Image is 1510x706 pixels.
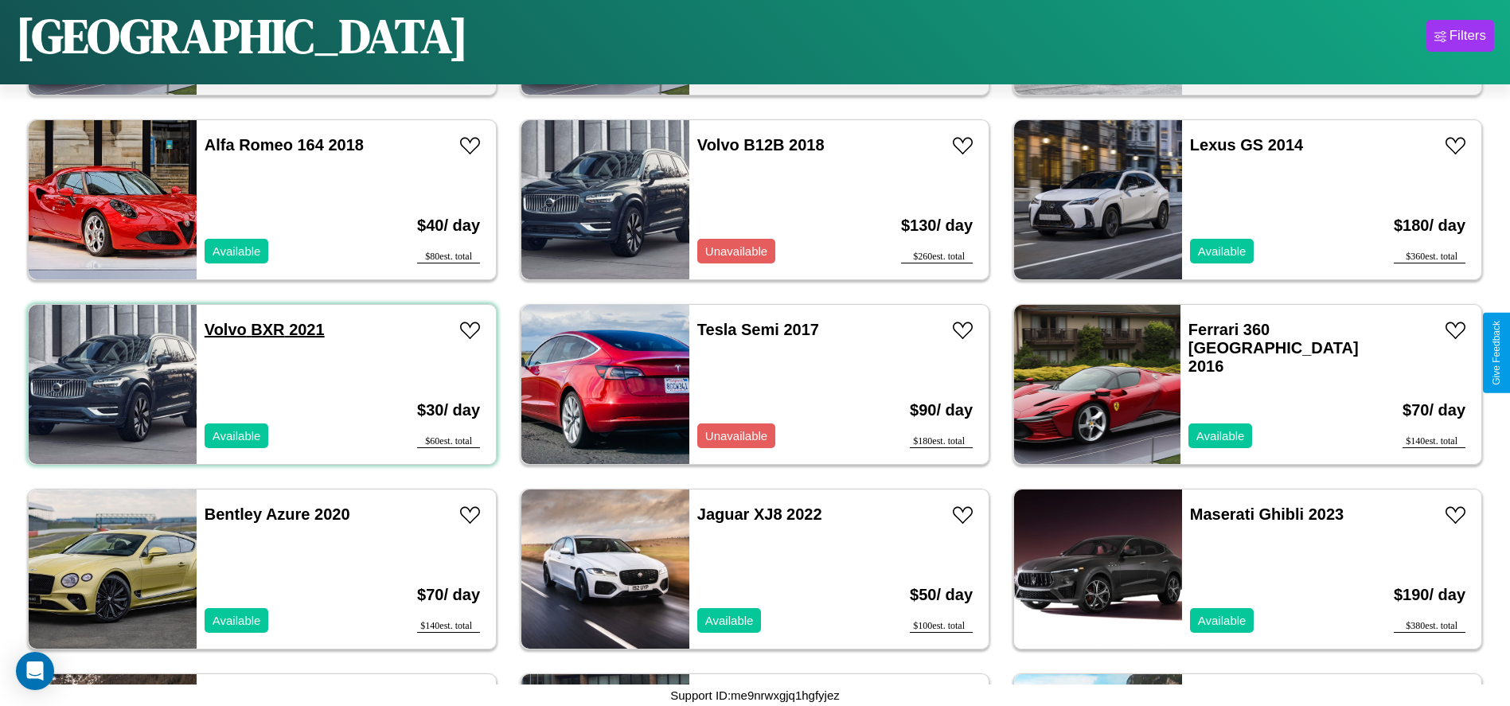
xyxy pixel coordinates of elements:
[205,136,364,154] a: Alfa Romeo 164 2018
[1426,20,1494,52] button: Filters
[1198,240,1247,262] p: Available
[910,435,973,448] div: $ 180 est. total
[213,610,261,631] p: Available
[697,505,822,523] a: Jaguar XJ8 2022
[910,620,973,633] div: $ 100 est. total
[16,652,54,690] div: Open Intercom Messenger
[705,240,767,262] p: Unavailable
[417,570,480,620] h3: $ 70 / day
[1491,321,1502,385] div: Give Feedback
[1394,201,1465,251] h3: $ 180 / day
[697,136,825,154] a: Volvo B12B 2018
[417,385,480,435] h3: $ 30 / day
[1394,620,1465,633] div: $ 380 est. total
[1196,425,1245,447] p: Available
[417,620,480,633] div: $ 140 est. total
[16,3,468,68] h1: [GEOGRAPHIC_DATA]
[417,201,480,251] h3: $ 40 / day
[670,685,840,706] p: Support ID: me9nrwxgjq1hgfyjez
[205,505,350,523] a: Bentley Azure 2020
[705,610,754,631] p: Available
[910,385,973,435] h3: $ 90 / day
[213,240,261,262] p: Available
[901,251,973,263] div: $ 260 est. total
[1394,251,1465,263] div: $ 360 est. total
[205,321,325,338] a: Volvo BXR 2021
[1198,610,1247,631] p: Available
[705,425,767,447] p: Unavailable
[697,321,819,338] a: Tesla Semi 2017
[1403,385,1465,435] h3: $ 70 / day
[1190,136,1303,154] a: Lexus GS 2014
[417,251,480,263] div: $ 80 est. total
[417,435,480,448] div: $ 60 est. total
[1190,505,1344,523] a: Maserati Ghibli 2023
[1403,435,1465,448] div: $ 140 est. total
[1450,28,1486,44] div: Filters
[213,425,261,447] p: Available
[1188,321,1359,375] a: Ferrari 360 [GEOGRAPHIC_DATA] 2016
[910,570,973,620] h3: $ 50 / day
[1394,570,1465,620] h3: $ 190 / day
[901,201,973,251] h3: $ 130 / day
